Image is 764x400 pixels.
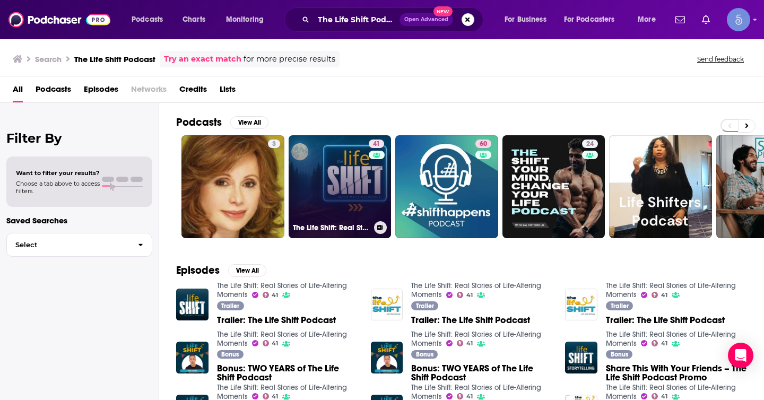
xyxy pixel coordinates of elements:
[124,11,177,28] button: open menu
[630,11,669,28] button: open menu
[497,11,560,28] button: open menu
[314,11,400,28] input: Search podcasts, credits, & more...
[564,12,615,27] span: For Podcasters
[638,12,656,27] span: More
[557,11,630,28] button: open menu
[217,330,347,348] a: The Life Shift: Real Stories of Life-Altering Moments
[400,13,453,26] button: Open AdvancedNew
[164,53,241,65] a: Try an exact match
[480,139,487,150] span: 60
[16,180,100,195] span: Choose a tab above to access filters.
[183,12,205,27] span: Charts
[16,169,100,177] span: Want to filter your results?
[671,11,689,29] a: Show notifications dropdown
[411,316,530,325] a: Trailer: The Life Shift Podcast
[220,81,236,102] a: Lists
[230,116,268,129] button: View All
[179,81,207,102] a: Credits
[694,55,747,64] button: Send feedback
[727,8,750,31] button: Show profile menu
[293,223,370,232] h3: The Life Shift: Real Stories of Life-Altering Moments
[466,293,473,298] span: 41
[35,54,62,64] h3: Search
[433,6,453,16] span: New
[217,281,347,299] a: The Life Shift: Real Stories of Life-Altering Moments
[611,351,628,358] span: Bonus
[272,293,278,298] span: 41
[8,10,110,30] img: Podchaser - Follow, Share and Rate Podcasts
[263,340,279,346] a: 41
[217,364,358,382] a: Bonus: TWO YEARS of The Life Shift Podcast
[502,135,605,238] a: 24
[228,264,266,277] button: View All
[263,292,279,298] a: 41
[661,394,667,399] span: 41
[272,139,276,150] span: 3
[698,11,714,29] a: Show notifications dropdown
[411,364,552,382] a: Bonus: TWO YEARS of The Life Shift Podcast
[606,330,736,348] a: The Life Shift: Real Stories of Life-Altering Moments
[289,135,392,238] a: 41The Life Shift: Real Stories of Life-Altering Moments
[457,340,473,346] a: 41
[565,289,597,321] img: Trailer: The Life Shift Podcast
[727,8,750,31] span: Logged in as Spiral5-G1
[217,316,336,325] a: Trailer: The Life Shift Podcast
[652,292,667,298] a: 41
[475,140,491,148] a: 60
[369,140,384,148] a: 41
[611,303,629,309] span: Trailer
[36,81,71,102] a: Podcasts
[728,343,753,368] div: Open Intercom Messenger
[176,116,268,129] a: PodcastsView All
[176,116,222,129] h2: Podcasts
[606,316,725,325] a: Trailer: The Life Shift Podcast
[268,140,280,148] a: 3
[131,81,167,102] span: Networks
[6,131,152,146] h2: Filter By
[411,330,541,348] a: The Life Shift: Real Stories of Life-Altering Moments
[606,281,736,299] a: The Life Shift: Real Stories of Life-Altering Moments
[373,139,380,150] span: 41
[457,292,473,298] a: 41
[371,289,403,321] img: Trailer: The Life Shift Podcast
[132,12,163,27] span: Podcasts
[416,351,433,358] span: Bonus
[244,53,335,65] span: for more precise results
[263,393,279,399] a: 41
[219,11,277,28] button: open menu
[176,264,220,277] h2: Episodes
[221,303,239,309] span: Trailer
[6,215,152,225] p: Saved Searches
[272,341,278,346] span: 41
[466,341,473,346] span: 41
[176,342,209,374] img: Bonus: TWO YEARS of The Life Shift Podcast
[404,17,448,22] span: Open Advanced
[606,364,747,382] a: Share This With Your Friends – The Life Shift Podcast Promo
[176,289,209,321] a: Trailer: The Life Shift Podcast
[176,11,212,28] a: Charts
[652,340,667,346] a: 41
[221,351,239,358] span: Bonus
[13,81,23,102] a: All
[84,81,118,102] a: Episodes
[661,341,667,346] span: 41
[565,342,597,374] a: Share This With Your Friends – The Life Shift Podcast Promo
[294,7,493,32] div: Search podcasts, credits, & more...
[371,342,403,374] img: Bonus: TWO YEARS of The Life Shift Podcast
[74,54,155,64] h3: The Life Shift Podcast
[7,241,129,248] span: Select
